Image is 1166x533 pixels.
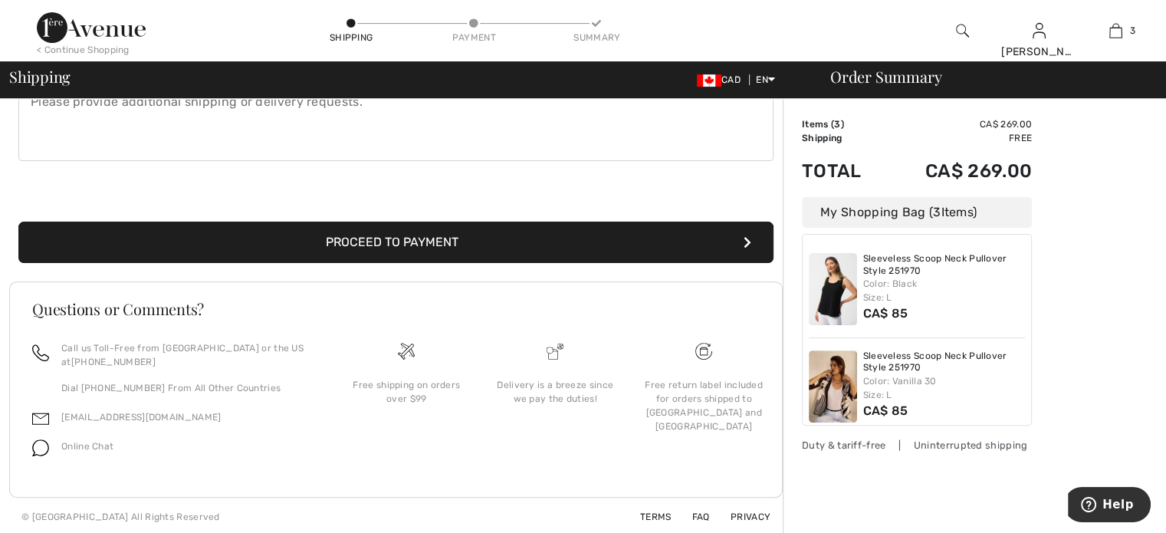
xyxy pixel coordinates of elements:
[884,131,1032,145] td: Free
[756,74,775,85] span: EN
[1078,21,1153,40] a: 3
[812,69,1157,84] div: Order Summary
[809,350,857,423] img: Sleeveless Scoop Neck Pullover Style 251970
[1068,487,1151,525] iframe: Opens a widget where you can find more information
[1130,24,1135,38] span: 3
[863,403,908,418] span: CA$ 85
[863,277,1026,304] div: Color: Black Size: L
[802,197,1032,228] div: My Shopping Bag ( Items)
[884,145,1032,197] td: CA$ 269.00
[695,343,712,360] img: Free shipping on orders over $99
[61,412,221,423] a: [EMAIL_ADDRESS][DOMAIN_NAME]
[884,117,1032,131] td: CA$ 269.00
[61,381,314,395] p: Dial [PHONE_NUMBER] From All Other Countries
[802,117,884,131] td: Items ( )
[697,74,747,85] span: CAD
[573,31,619,44] div: Summary
[863,253,1026,277] a: Sleeveless Scoop Neck Pullover Style 251970
[37,43,130,57] div: < Continue Shopping
[398,343,415,360] img: Free shipping on orders over $99
[933,205,941,219] span: 3
[642,378,766,433] div: Free return label included for orders shipped to [GEOGRAPHIC_DATA] and [GEOGRAPHIC_DATA]
[674,512,710,522] a: FAQ
[493,378,617,406] div: Delivery is a breeze since we pay the duties!
[328,31,374,44] div: Shipping
[622,512,672,522] a: Terms
[9,69,71,84] span: Shipping
[834,119,840,130] span: 3
[802,131,884,145] td: Shipping
[32,301,760,317] h3: Questions or Comments?
[344,378,468,406] div: Free shipping on orders over $99
[863,374,1026,402] div: Color: Vanilla 30 Size: L
[809,253,857,325] img: Sleeveless Scoop Neck Pullover Style 251970
[863,350,1026,374] a: Sleeveless Scoop Neck Pullover Style 251970
[956,21,969,40] img: search the website
[37,12,146,43] img: 1ère Avenue
[712,512,770,522] a: Privacy
[1001,44,1076,60] div: [PERSON_NAME]
[863,306,908,321] span: CA$ 85
[451,31,497,44] div: Payment
[697,74,721,87] img: Canadian Dollar
[32,410,49,427] img: email
[32,344,49,361] img: call
[32,439,49,456] img: chat
[802,145,884,197] td: Total
[18,222,774,263] button: Proceed to Payment
[1033,23,1046,38] a: Sign In
[1033,21,1046,40] img: My Info
[61,441,113,452] span: Online Chat
[1109,21,1122,40] img: My Bag
[71,357,156,367] a: [PHONE_NUMBER]
[802,438,1032,452] div: Duty & tariff-free | Uninterrupted shipping
[547,343,563,360] img: Delivery is a breeze since we pay the duties!
[21,510,220,524] div: © [GEOGRAPHIC_DATA] All Rights Reserved
[61,341,314,369] p: Call us Toll-Free from [GEOGRAPHIC_DATA] or the US at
